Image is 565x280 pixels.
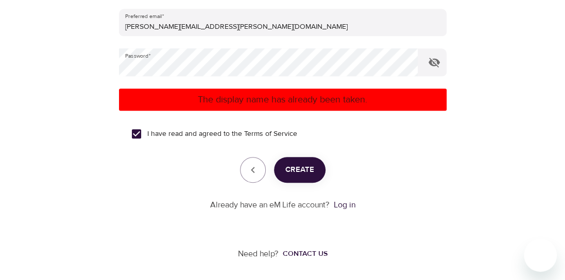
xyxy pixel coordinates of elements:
p: Need help? [238,248,279,260]
a: Contact us [279,249,328,259]
a: Log in [334,200,355,210]
p: The display name has already been taken. [123,93,442,107]
a: Terms of Service [244,129,297,139]
button: Create [274,157,326,183]
div: Contact us [283,249,328,259]
span: I have read and agreed to the [147,129,297,139]
span: Create [285,163,314,177]
p: Already have an eM Life account? [210,199,330,211]
iframe: Button to launch messaging window, conversation in progress [524,239,557,272]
